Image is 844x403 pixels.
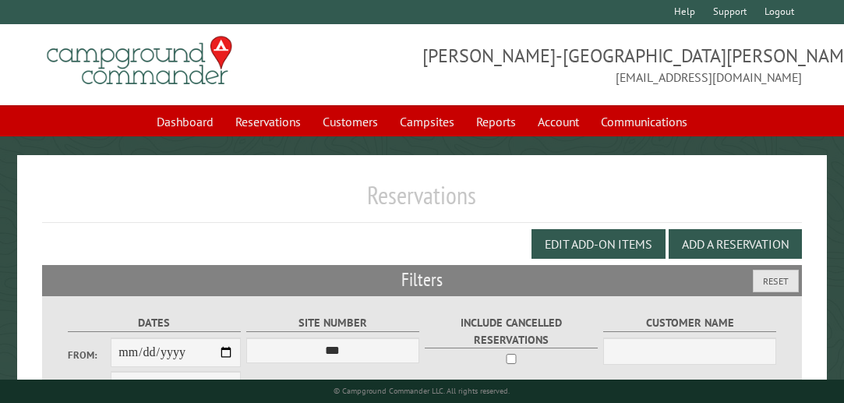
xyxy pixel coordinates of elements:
small: © Campground Commander LLC. All rights reserved. [334,386,510,396]
a: Dashboard [147,107,223,136]
button: Edit Add-on Items [531,229,666,259]
label: Site Number [246,314,420,332]
img: Campground Commander [42,30,237,91]
a: Customers [313,107,387,136]
a: Reports [467,107,525,136]
label: From: [68,348,111,362]
button: Reset [753,270,799,292]
button: Add a Reservation [669,229,802,259]
label: Dates [68,314,242,332]
a: Account [528,107,588,136]
span: [PERSON_NAME]-[GEOGRAPHIC_DATA][PERSON_NAME] [EMAIL_ADDRESS][DOMAIN_NAME] [422,43,802,87]
label: Include Cancelled Reservations [425,314,599,348]
a: Campsites [390,107,464,136]
h1: Reservations [42,180,802,223]
label: Customer Name [603,314,777,332]
a: Communications [592,107,697,136]
h2: Filters [42,265,802,295]
a: Reservations [226,107,310,136]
